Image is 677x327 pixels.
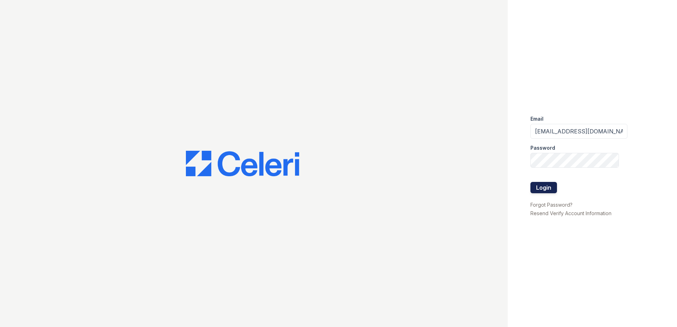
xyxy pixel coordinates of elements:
[186,151,299,176] img: CE_Logo_Blue-a8612792a0a2168367f1c8372b55b34899dd931a85d93a1a3d3e32e68fde9ad4.png
[530,202,573,208] a: Forgot Password?
[530,210,611,216] a: Resend Verify Account Information
[530,144,555,151] label: Password
[530,115,544,122] label: Email
[530,182,557,193] button: Login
